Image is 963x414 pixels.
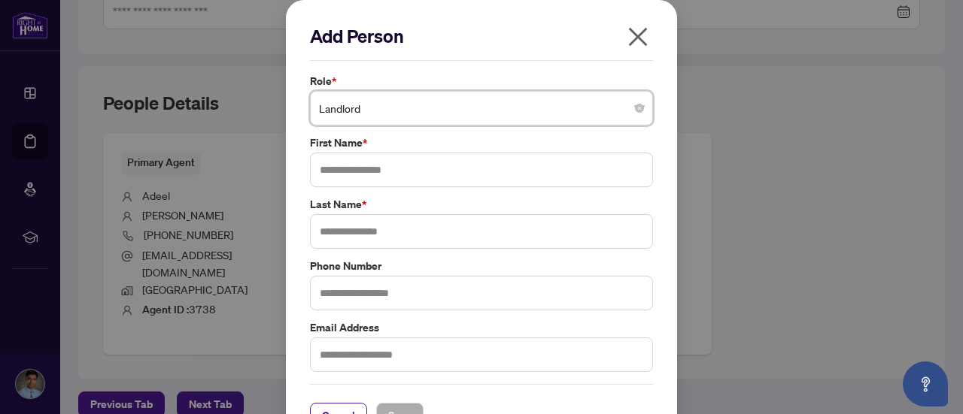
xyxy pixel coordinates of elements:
label: Email Address [310,319,653,336]
h2: Add Person [310,24,653,48]
label: Last Name [310,196,653,213]
label: Phone Number [310,258,653,274]
span: close [626,25,650,49]
span: close-circle [635,104,644,113]
label: First Name [310,134,653,151]
label: Role [310,73,653,89]
button: Open asap [903,361,948,406]
span: Landlord [319,94,644,122]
